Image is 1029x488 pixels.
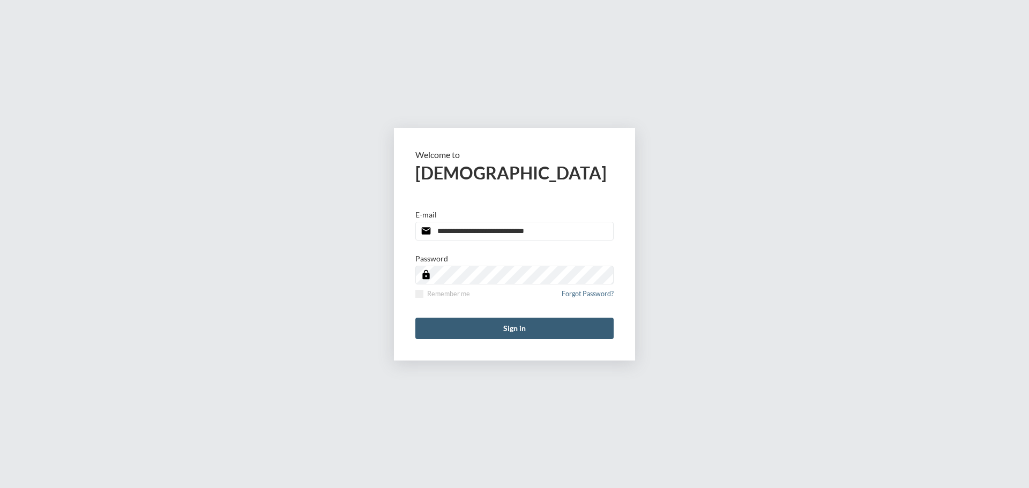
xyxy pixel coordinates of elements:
[415,254,448,263] p: Password
[415,210,437,219] p: E-mail
[562,290,614,304] a: Forgot Password?
[415,290,470,298] label: Remember me
[415,149,614,160] p: Welcome to
[415,162,614,183] h2: [DEMOGRAPHIC_DATA]
[415,318,614,339] button: Sign in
